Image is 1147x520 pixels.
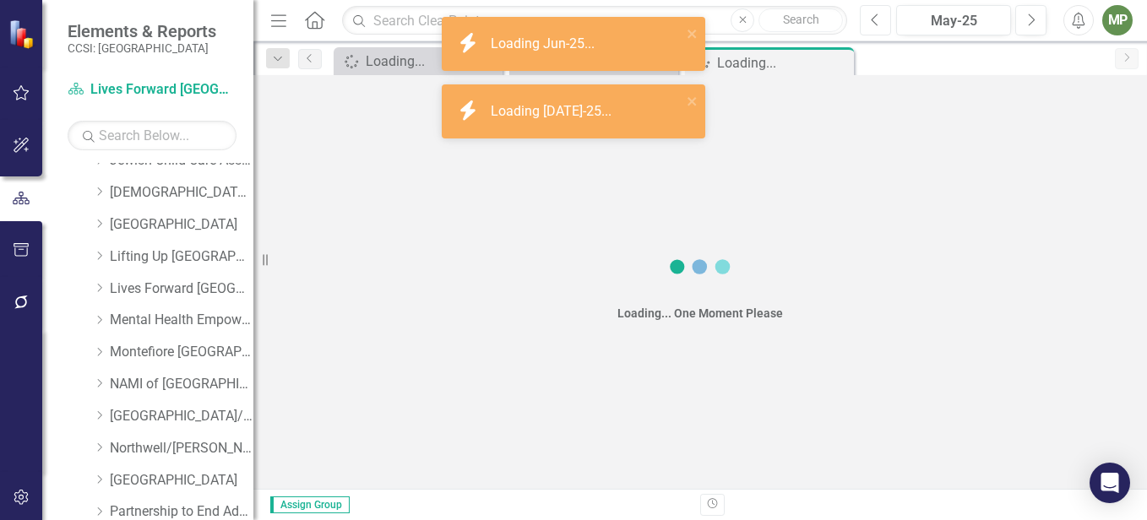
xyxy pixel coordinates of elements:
a: [GEOGRAPHIC_DATA]/[GEOGRAPHIC_DATA] [110,407,253,426]
button: MP [1102,5,1133,35]
input: Search ClearPoint... [342,6,847,35]
a: NAMI of [GEOGRAPHIC_DATA] [110,375,253,394]
div: Loading... [366,51,498,72]
a: Lives Forward [GEOGRAPHIC_DATA] [110,279,253,299]
button: May-25 [896,5,1011,35]
input: Search Below... [68,121,236,150]
div: Loading... [717,52,850,73]
a: Loading... [338,51,498,72]
img: ClearPoint Strategy [8,19,38,49]
span: Assign Group [270,496,350,513]
div: Open Intercom Messenger [1090,463,1130,503]
span: Elements & Reports [68,21,216,41]
div: May-25 [902,11,1005,31]
button: close [687,91,699,111]
a: Northwell/[PERSON_NAME] Memorial Hospital Association [110,439,253,458]
div: Loading [DATE]-25... [491,102,616,122]
small: CCSI: [GEOGRAPHIC_DATA] [68,41,216,55]
div: Loading... One Moment Please [617,305,783,322]
a: [DEMOGRAPHIC_DATA][GEOGRAPHIC_DATA] on the [PERSON_NAME] [110,183,253,203]
button: close [687,24,699,43]
a: Lifting Up [GEOGRAPHIC_DATA] [110,247,253,267]
div: Loading Jun-25... [491,35,599,54]
button: Search [758,8,843,32]
a: [GEOGRAPHIC_DATA] [110,215,253,235]
a: Lives Forward [GEOGRAPHIC_DATA] - Treatment [68,80,236,100]
a: [GEOGRAPHIC_DATA] [110,471,253,490]
span: Search [783,13,819,26]
a: Mental Health Empowerment Project (MHEP) [110,311,253,330]
a: Montefiore [GEOGRAPHIC_DATA][PERSON_NAME] [110,343,253,362]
